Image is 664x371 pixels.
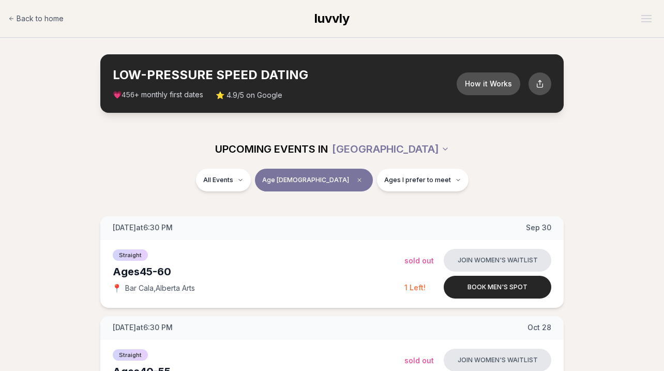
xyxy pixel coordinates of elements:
button: [GEOGRAPHIC_DATA] [332,138,449,160]
span: luvvly [314,11,350,26]
span: Back to home [17,13,64,24]
span: ⭐ 4.9/5 on Google [216,90,282,100]
span: Clear age [353,174,366,186]
a: luvvly [314,10,350,27]
button: Ages I prefer to meet [377,169,469,191]
span: All Events [203,176,233,184]
span: 💗 + monthly first dates [113,90,203,100]
span: Sold Out [404,356,434,365]
span: 456 [122,91,134,99]
span: Straight [113,249,148,261]
span: Age [DEMOGRAPHIC_DATA] [262,176,349,184]
span: Ages I prefer to meet [384,176,451,184]
span: UPCOMING EVENTS IN [215,142,328,156]
span: Sold Out [404,256,434,265]
span: Sep 30 [526,222,551,233]
span: 📍 [113,284,121,292]
span: Oct 28 [527,322,551,333]
a: Back to home [8,8,64,29]
h2: LOW-PRESSURE SPEED DATING [113,67,457,83]
button: All Events [196,169,251,191]
button: Book men's spot [444,276,551,299]
span: Straight [113,349,148,361]
span: Bar Cala , Alberta Arts [125,283,195,293]
button: How it Works [457,72,520,95]
button: Open menu [637,11,656,26]
span: [DATE] at 6:30 PM [113,322,173,333]
span: [DATE] at 6:30 PM [113,222,173,233]
button: Age [DEMOGRAPHIC_DATA]Clear age [255,169,373,191]
button: Join women's waitlist [444,249,551,272]
div: Ages 45-60 [113,264,404,279]
span: 1 Left! [404,283,426,292]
